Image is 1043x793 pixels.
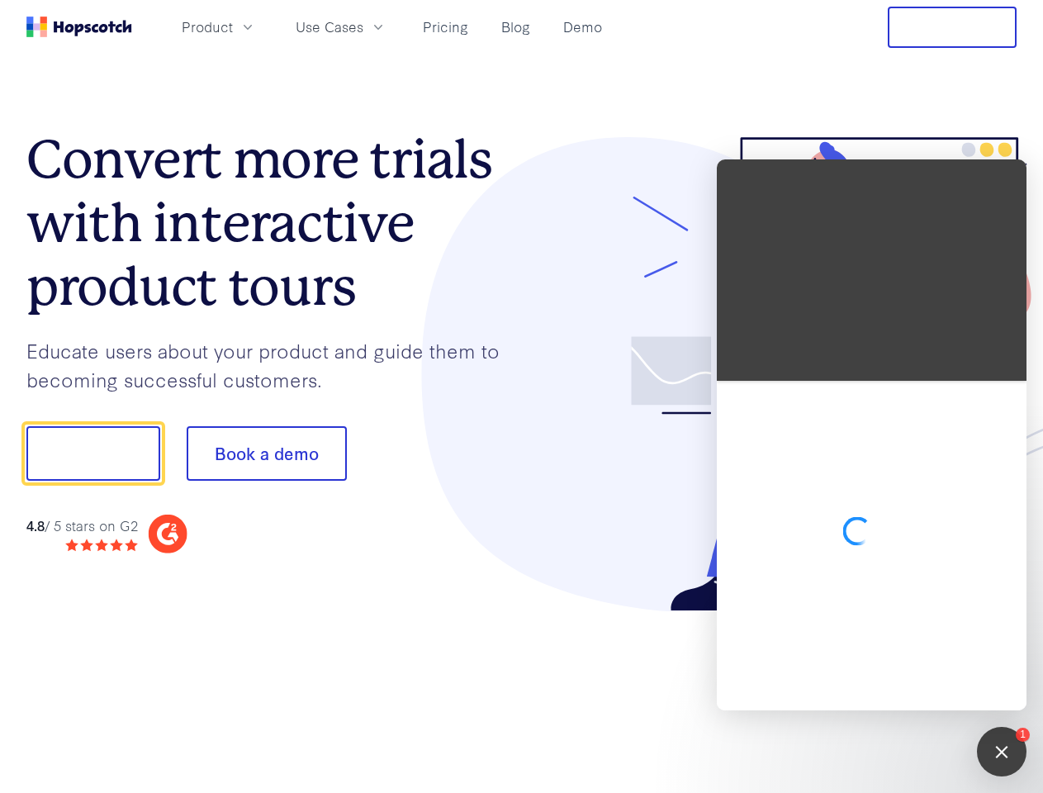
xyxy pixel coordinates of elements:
button: Use Cases [286,13,396,40]
a: Pricing [416,13,475,40]
h1: Convert more trials with interactive product tours [26,128,522,318]
span: Product [182,17,233,37]
button: Book a demo [187,426,347,481]
span: Use Cases [296,17,363,37]
button: Free Trial [888,7,1017,48]
button: Show me! [26,426,160,481]
a: Demo [557,13,609,40]
p: Educate users about your product and guide them to becoming successful customers. [26,336,522,393]
div: / 5 stars on G2 [26,515,138,536]
strong: 4.8 [26,515,45,534]
a: Blog [495,13,537,40]
a: Home [26,17,132,37]
div: 1 [1016,728,1030,742]
button: Product [172,13,266,40]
